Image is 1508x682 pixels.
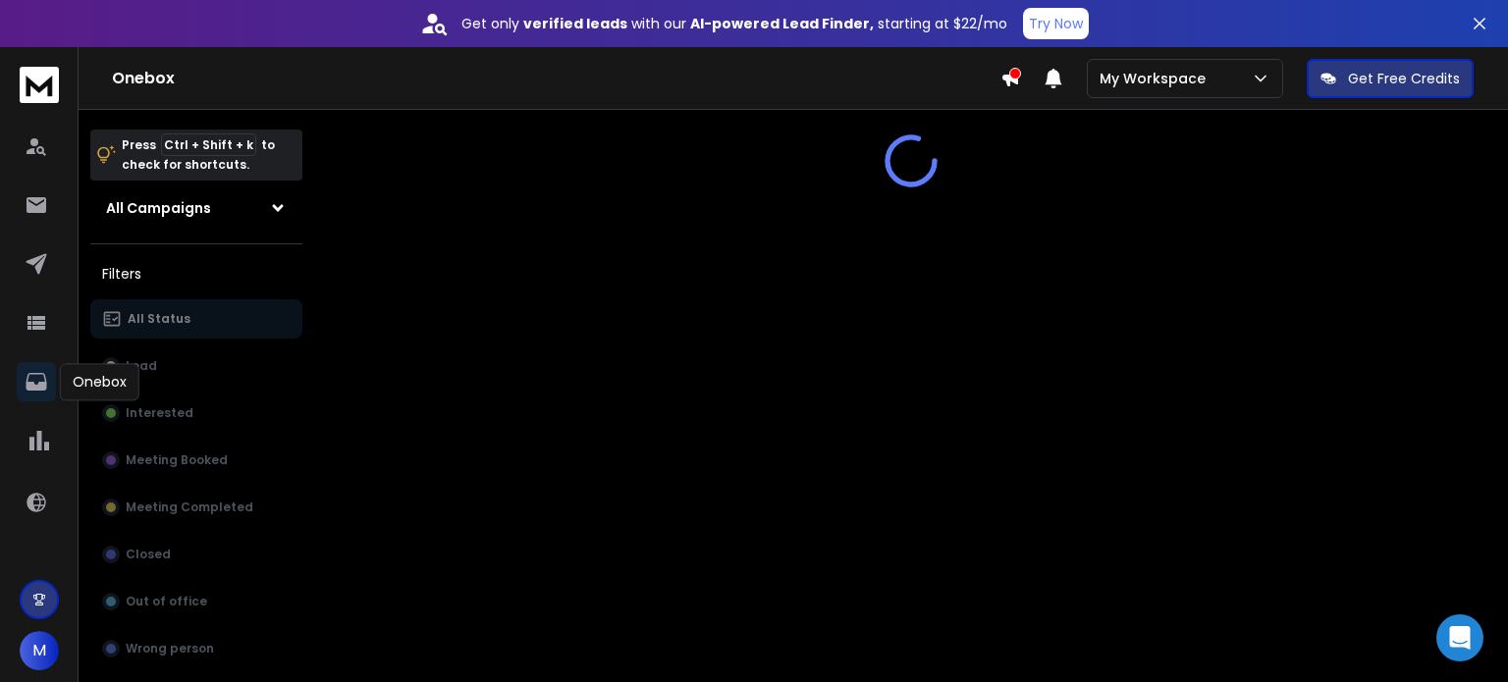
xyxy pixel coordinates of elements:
span: Ctrl + Shift + k [161,133,256,156]
button: Get Free Credits [1307,59,1474,98]
img: logo [20,67,59,103]
button: M [20,631,59,670]
h3: Filters [90,260,302,288]
h1: All Campaigns [106,198,211,218]
p: Try Now [1029,14,1083,33]
button: All Campaigns [90,188,302,228]
strong: verified leads [523,14,627,33]
strong: AI-powered Lead Finder, [690,14,874,33]
div: Onebox [60,363,139,400]
p: My Workspace [1100,69,1213,88]
p: Press to check for shortcuts. [122,135,275,175]
p: Get Free Credits [1348,69,1460,88]
h1: Onebox [112,67,1000,90]
div: Open Intercom Messenger [1436,614,1483,661]
button: Try Now [1023,8,1089,39]
p: Get only with our starting at $22/mo [461,14,1007,33]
